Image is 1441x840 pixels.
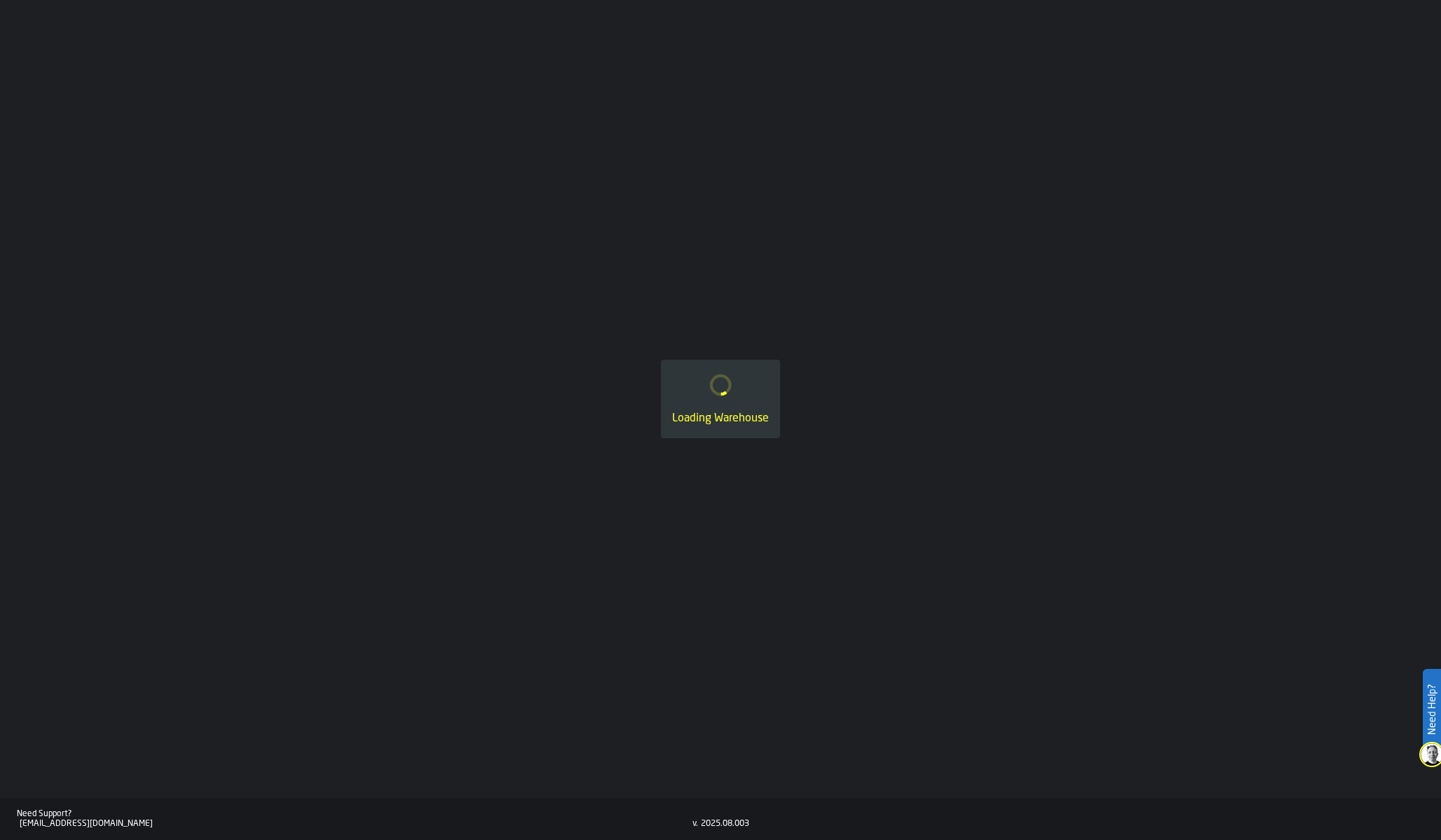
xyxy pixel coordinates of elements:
[692,819,698,829] div: v.
[17,809,692,829] a: Need Support?[EMAIL_ADDRESS][DOMAIN_NAME]
[20,819,692,829] div: [EMAIL_ADDRESS][DOMAIN_NAME]
[701,819,749,829] div: 2025.08.003
[1424,670,1440,749] label: Need Help?
[672,410,769,427] div: Loading Warehouse
[17,809,692,819] div: Need Support?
